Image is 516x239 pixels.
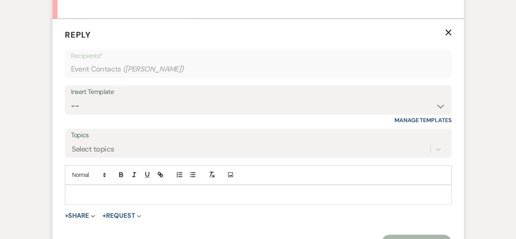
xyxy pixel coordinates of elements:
[71,61,445,77] div: Event Contacts
[102,212,141,219] button: Request
[102,212,106,219] span: +
[65,212,95,219] button: Share
[72,143,114,154] div: Select topics
[71,51,445,61] p: Recipients*
[65,212,69,219] span: +
[71,86,445,98] div: Insert Template
[71,130,445,141] label: Topics
[123,64,184,75] span: ( [PERSON_NAME] )
[394,116,452,124] a: Manage Templates
[65,29,91,40] span: Reply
